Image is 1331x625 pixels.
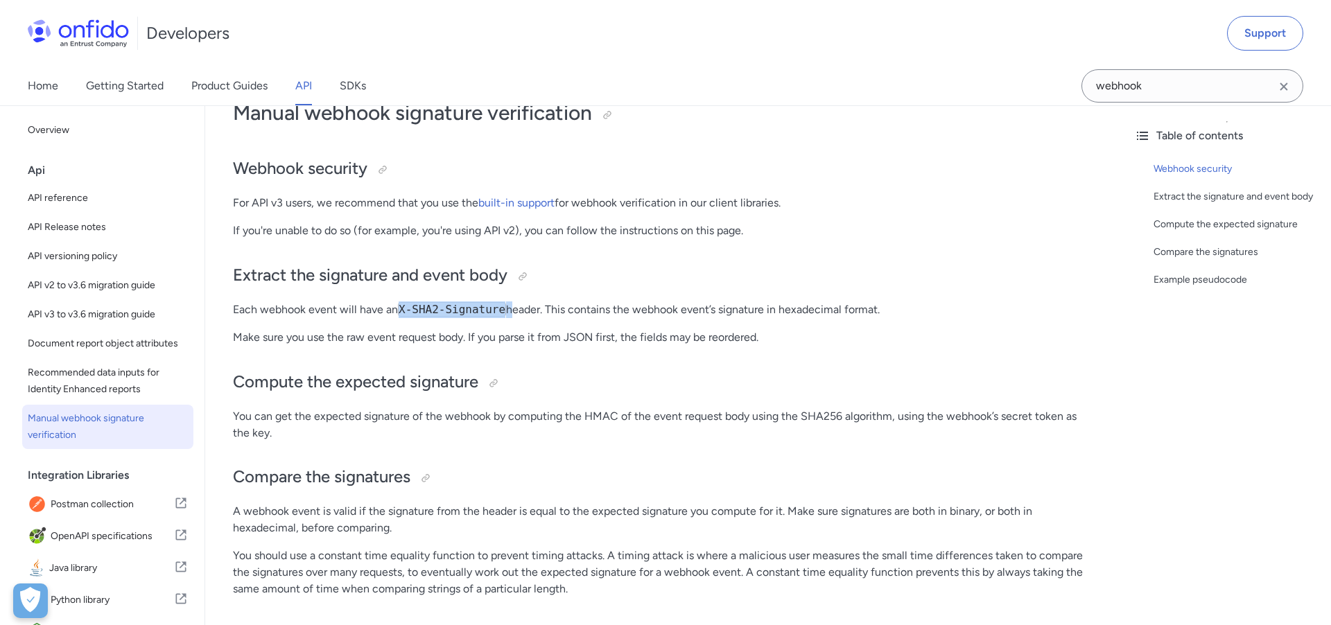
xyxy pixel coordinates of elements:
span: Document report object attributes [28,335,188,352]
div: Cookie Preferences [13,583,48,618]
p: For API v3 users, we recommend that you use the for webhook verification in our client libraries. [233,195,1095,211]
img: IconOpenAPI specifications [28,527,51,546]
div: Table of contents [1134,127,1320,144]
h2: Compute the expected signature [233,371,1095,394]
p: A webhook event is valid if the signature from the header is equal to the expected signature you ... [233,503,1095,536]
p: Make sure you use the raw event request body. If you parse it from JSON first, the fields may be ... [233,329,1095,346]
span: Overview [28,122,188,139]
span: Postman collection [51,495,174,514]
span: Manual webhook signature verification [28,410,188,443]
a: API [295,67,312,105]
a: Recommended data inputs for Identity Enhanced reports [22,359,193,403]
a: Compute the expected signature [1154,216,1320,233]
svg: Clear search field button [1276,78,1292,95]
div: Api [28,157,199,184]
span: API reference [28,190,188,206]
a: IconPython libraryPython library [22,585,193,615]
a: API versioning policy [22,243,193,270]
span: API versioning policy [28,248,188,265]
img: IconJava library [28,558,49,578]
a: IconJava libraryJava library [22,553,193,583]
span: Java library [49,558,174,578]
a: built-in support [478,196,555,209]
span: Recommended data inputs for Identity Enhanced reports [28,364,188,398]
img: Onfido Logo [28,19,129,47]
p: You can get the expected signature of the webhook by computing the HMAC of the event request body... [233,408,1095,441]
span: OpenAPI specifications [51,527,174,546]
a: Document report object attributes [22,330,193,358]
a: Getting Started [86,67,164,105]
a: Compare the signatures [1154,244,1320,261]
span: API Release notes [28,219,188,236]
button: Open Preferences [13,583,48,618]
a: IconPostman collectionPostman collection [22,489,193,520]
a: Overview [22,116,193,144]
a: Extract the signature and event body [1154,188,1320,205]
h1: Developers [146,22,229,44]
a: Webhook security [1154,161,1320,177]
img: IconPostman collection [28,495,51,514]
span: API v3 to v3.6 migration guide [28,306,188,323]
p: You should use a constant time equality function to prevent timing attacks. A timing attack is wh... [233,547,1095,597]
div: Integration Libraries [28,461,199,489]
p: If you're unable to do so (for example, you're using API v2), you can follow the instructions on ... [233,222,1095,239]
p: Each webhook event will have an header. This contains the webhook event’s signature in hexadecima... [233,301,1095,318]
a: API reference [22,184,193,212]
input: Onfido search input field [1081,69,1303,103]
a: Home [28,67,58,105]
a: Example pseudocode [1154,272,1320,288]
h2: Webhook security [233,157,1095,181]
a: API v3 to v3.6 migration guide [22,301,193,328]
a: API Release notes [22,213,193,241]
a: IconOpenAPI specificationsOpenAPI specifications [22,521,193,552]
a: Support [1227,16,1303,51]
a: API v2 to v3.6 migration guide [22,272,193,299]
span: Python library [51,590,174,610]
h2: Compare the signatures [233,466,1095,489]
code: X-SHA2-Signature [398,302,506,317]
a: Product Guides [191,67,268,105]
h2: Extract the signature and event body [233,264,1095,288]
a: SDKs [340,67,366,105]
a: Manual webhook signature verification [22,405,193,449]
span: API v2 to v3.6 migration guide [28,277,188,294]
h1: Manual webhook signature verification [233,99,1095,127]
